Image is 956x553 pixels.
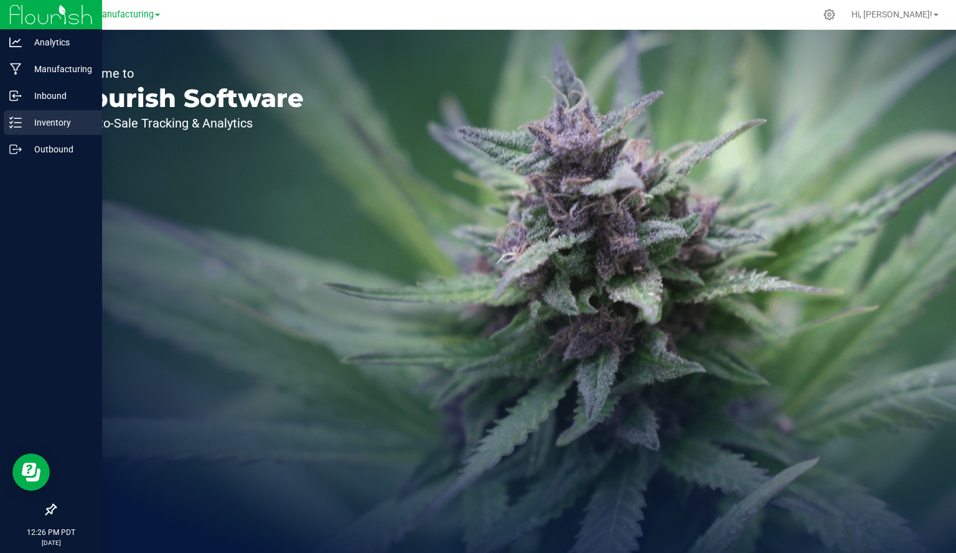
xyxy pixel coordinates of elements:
[9,143,22,156] inline-svg: Outbound
[9,90,22,102] inline-svg: Inbound
[94,9,154,20] span: Manufacturing
[6,527,96,538] p: 12:26 PM PDT
[22,88,96,103] p: Inbound
[67,117,304,129] p: Seed-to-Sale Tracking & Analytics
[12,453,50,491] iframe: Resource center
[22,115,96,130] p: Inventory
[67,86,304,111] p: Flourish Software
[9,63,22,75] inline-svg: Manufacturing
[22,142,96,157] p: Outbound
[22,62,96,77] p: Manufacturing
[9,36,22,49] inline-svg: Analytics
[822,9,837,21] div: Manage settings
[22,35,96,50] p: Analytics
[9,116,22,129] inline-svg: Inventory
[6,538,96,547] p: [DATE]
[67,67,304,80] p: Welcome to
[851,9,932,19] span: Hi, [PERSON_NAME]!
